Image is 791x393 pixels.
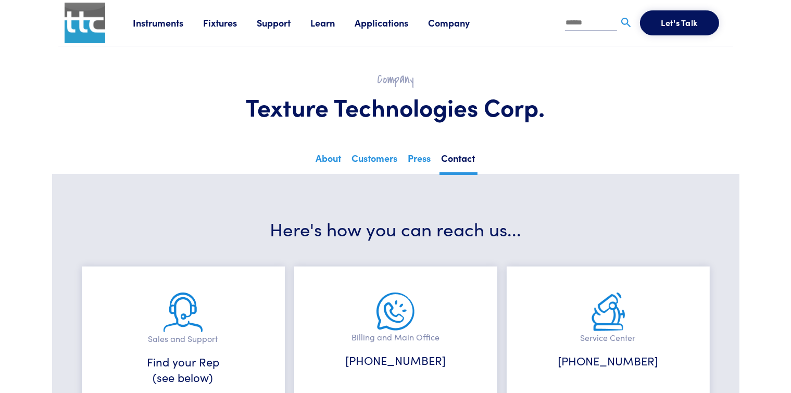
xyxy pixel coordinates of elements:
a: About [314,149,344,172]
a: Fixtures [204,16,257,29]
h6: Find your Rep (see below) [108,354,259,386]
a: Instruments [133,16,204,29]
button: Let's Talk [640,10,719,35]
h6: [PHONE_NUMBER] [320,352,471,369]
img: main-office.png [376,293,415,331]
a: Support [257,16,311,29]
a: Learn [311,16,355,29]
a: Applications [355,16,429,29]
h3: Here's how you can reach us... [83,215,708,241]
img: sales-and-support.png [164,293,203,332]
a: Customers [350,149,400,172]
p: Sales and Support [108,332,259,346]
p: Service Center [533,331,684,345]
p: Billing and Main Office [320,331,471,344]
a: Press [406,149,433,172]
h1: Texture Technologies Corp. [83,92,708,122]
img: service.png [592,293,625,331]
a: Company [429,16,490,29]
h2: Company [83,71,708,87]
img: ttc_logo_1x1_v1.0.png [65,3,105,43]
a: Contact [440,149,478,175]
h6: [PHONE_NUMBER] [533,353,684,369]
